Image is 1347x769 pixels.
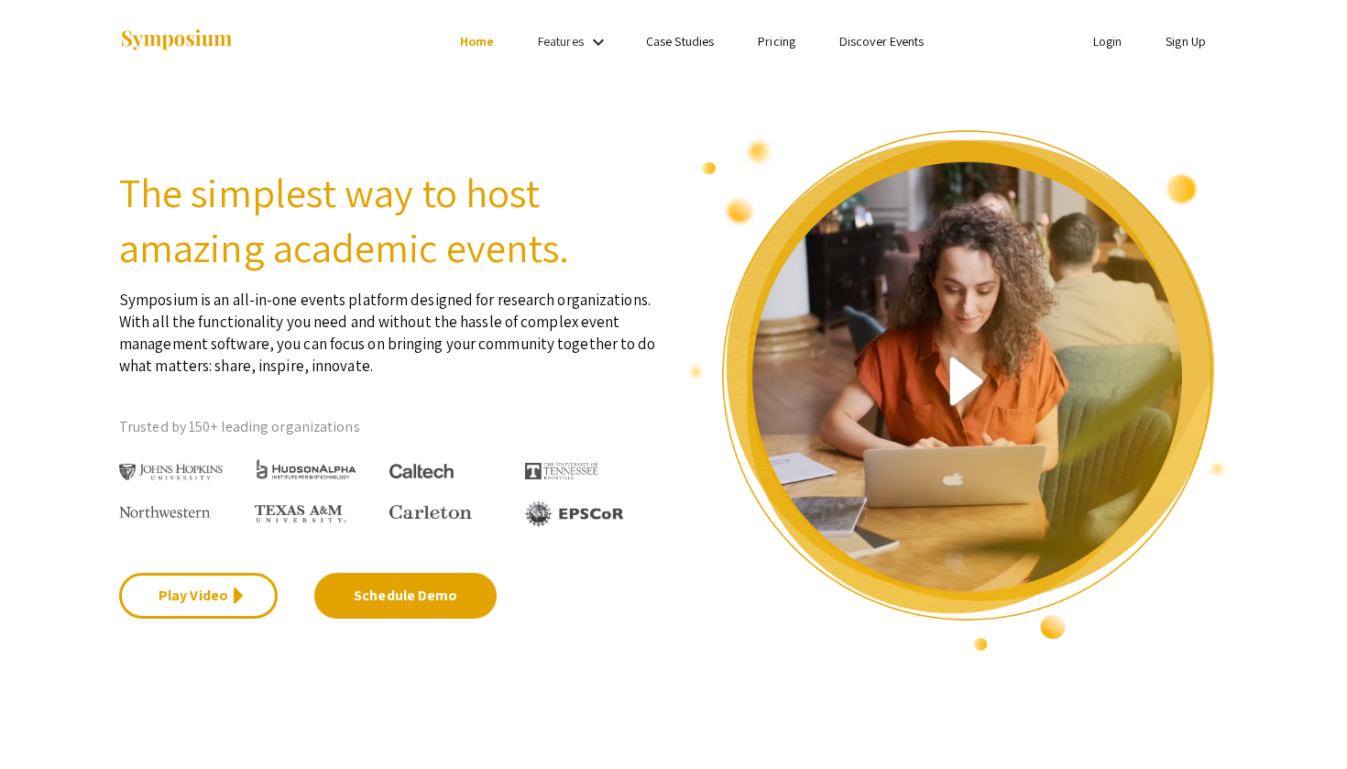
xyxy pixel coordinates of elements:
img: Texas A&M University [255,505,346,523]
p: Symposium is an all-in-one events platform designed for research organizations. With all the func... [119,275,660,377]
h2: The simplest way to host amazing academic events. [119,165,660,275]
img: Carleton [389,505,472,520]
a: Case Studies [646,33,714,49]
img: The University of Tennessee [525,463,598,479]
mat-icon: Expand Features list [587,31,609,53]
a: Pricing [758,33,795,49]
a: Home [460,33,494,49]
p: Trusted by 150+ leading organizations [119,413,660,441]
img: Johns Hopkins University [119,464,223,481]
img: EPSCOR [525,500,626,527]
img: Symposium by ForagerOne [119,28,234,53]
a: Play Video [119,573,278,619]
a: Schedule Demo [314,573,497,619]
a: Features [538,33,584,49]
img: HudsonAlpha [255,458,358,479]
img: video overview of Symposium [687,128,1228,653]
a: Login [1093,33,1122,49]
a: Discover Events [839,33,925,49]
a: Sign Up [1166,33,1206,49]
img: Northwestern [119,506,211,517]
img: Caltech [389,464,454,479]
